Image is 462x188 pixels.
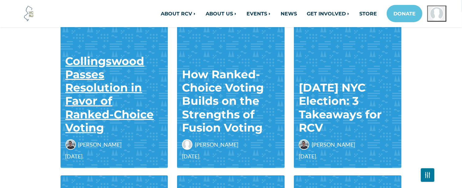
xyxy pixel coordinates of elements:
button: Open profile menu for Philip Welsh [427,6,446,22]
a: EVENTS [242,7,276,20]
a: [DATE] NYC Election: 3 Takeaways for RCV [299,81,382,134]
a: ABOUT US [201,7,242,20]
a: NEWS [276,7,302,20]
a: DONATE [387,5,422,22]
img: Fader [425,174,430,176]
span: [DATE] [299,152,397,161]
a: ABOUT RCV [156,7,201,20]
a: Collingswood Passes Resolution in Favor of Ranked-Choice Voting [65,54,154,134]
span: [PERSON_NAME] [195,141,238,149]
a: How Ranked-Choice Voting Builds on the Strengths of Fusion Voting [182,67,264,134]
img: Philip Welsh [430,6,444,21]
img: John Cunningham [299,139,309,150]
img: John Cunningham [65,139,76,150]
img: Luisa Amenta [182,139,192,150]
span: [PERSON_NAME] [312,141,355,149]
span: [DATE] [182,152,280,161]
a: STORE [354,7,382,20]
span: [DATE] [65,152,163,161]
span: [PERSON_NAME] [78,141,122,149]
img: Voter Choice NJ [21,5,37,22]
a: GET INVOLVED [302,7,354,20]
nav: Main navigation [105,5,446,22]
